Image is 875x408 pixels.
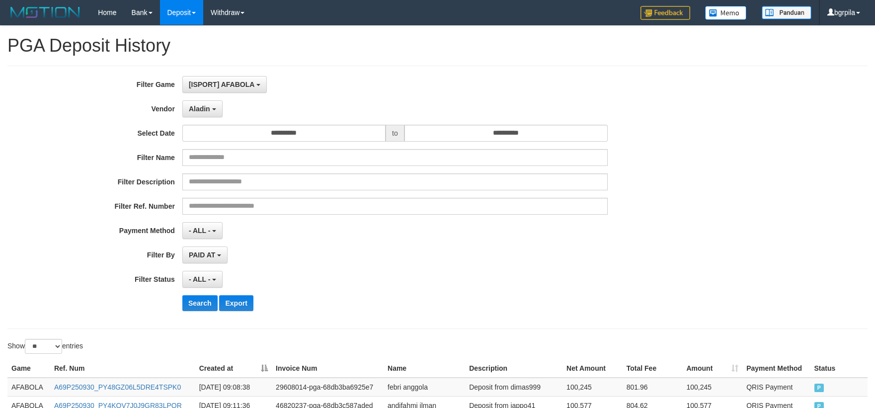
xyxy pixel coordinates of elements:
td: Deposit from dimas999 [465,378,562,397]
td: QRIS Payment [742,378,810,397]
th: Description [465,359,562,378]
th: Invoice Num [272,359,384,378]
a: A69P250930_PY48GZ06L5DRE4TSPK0 [54,383,181,391]
th: Payment Method [742,359,810,378]
th: Total Fee [623,359,683,378]
span: [ISPORT] AFABOLA [189,81,254,88]
img: panduan.png [762,6,811,19]
button: - ALL - [182,222,223,239]
button: Export [219,295,253,311]
span: - ALL - [189,275,211,283]
button: [ISPORT] AFABOLA [182,76,267,93]
td: 29608014-pga-68db3ba6925e7 [272,378,384,397]
td: 801.96 [623,378,683,397]
th: Name [384,359,465,378]
td: febri anggola [384,378,465,397]
span: Aladin [189,105,210,113]
button: Search [182,295,218,311]
td: [DATE] 09:08:38 [195,378,272,397]
button: Aladin [182,100,223,117]
th: Amount: activate to sort column ascending [682,359,742,378]
th: Net Amount [562,359,623,378]
th: Ref. Num [50,359,195,378]
th: Created at: activate to sort column descending [195,359,272,378]
th: Game [7,359,50,378]
th: Status [810,359,868,378]
span: to [386,125,404,142]
img: Button%20Memo.svg [705,6,747,20]
select: Showentries [25,339,62,354]
button: - ALL - [182,271,223,288]
td: 100,245 [562,378,623,397]
button: PAID AT [182,246,228,263]
span: PAID AT [189,251,215,259]
h1: PGA Deposit History [7,36,868,56]
img: Feedback.jpg [640,6,690,20]
span: PAID [814,384,824,392]
span: - ALL - [189,227,211,235]
label: Show entries [7,339,83,354]
td: 100,245 [682,378,742,397]
img: MOTION_logo.png [7,5,83,20]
